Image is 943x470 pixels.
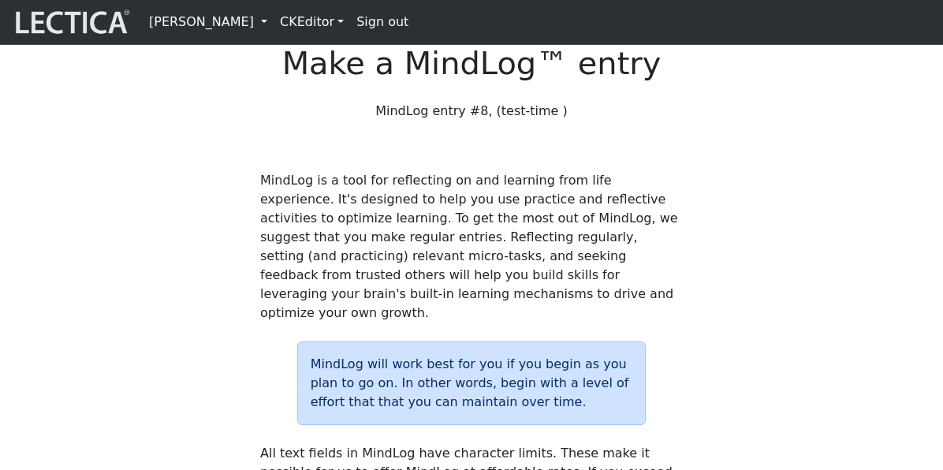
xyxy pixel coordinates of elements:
p: MindLog is a tool for reflecting on and learning from life experience. It's designed to help you ... [260,171,683,323]
p: MindLog entry #8, (test-time ) [260,102,683,121]
a: [PERSON_NAME] [143,6,274,38]
a: Sign out [350,6,415,38]
a: CKEditor [274,6,350,38]
img: lecticalive [12,7,130,37]
div: MindLog will work best for you if you begin as you plan to go on. In other words, begin with a le... [297,341,647,425]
